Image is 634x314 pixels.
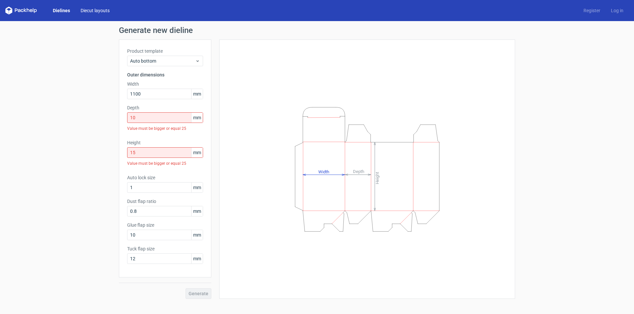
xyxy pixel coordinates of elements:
span: mm [191,230,203,240]
label: Height [127,139,203,146]
span: Auto bottom [130,58,195,64]
tspan: Width [318,169,329,174]
label: Auto lock size [127,174,203,181]
label: Glue flap size [127,222,203,228]
div: Value must be bigger or equal 25 [127,123,203,134]
span: mm [191,183,203,192]
label: Product template [127,48,203,54]
label: Depth [127,104,203,111]
span: mm [191,254,203,264]
span: mm [191,89,203,99]
a: Dielines [48,7,75,14]
h3: Outer dimensions [127,71,203,78]
a: Diecut layouts [75,7,115,14]
span: mm [191,206,203,216]
label: Tuck flap size [127,245,203,252]
a: Log in [606,7,629,14]
span: mm [191,113,203,123]
tspan: Height [375,172,380,184]
label: Width [127,81,203,87]
span: mm [191,148,203,157]
h1: Generate new dieline [119,26,515,34]
label: Dust flap ratio [127,198,203,205]
div: Value must be bigger or equal 25 [127,158,203,169]
a: Register [578,7,606,14]
tspan: Depth [353,169,364,174]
